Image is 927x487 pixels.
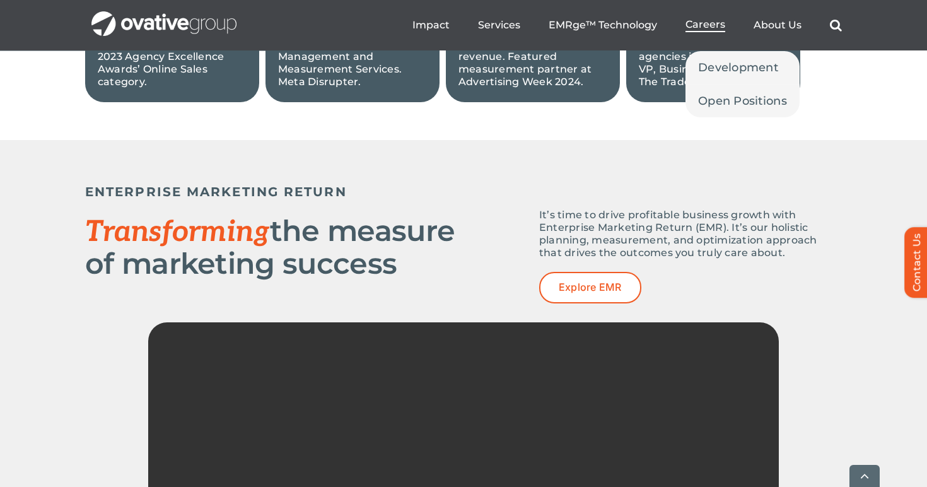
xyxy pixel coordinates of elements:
p: “Represents one of the more forward-thinking agencies in advertising” – VP, Business Development,... [639,25,788,88]
a: Explore EMR [539,272,641,303]
a: About Us [754,19,802,32]
a: Open Positions [685,85,800,117]
p: Boosting the platform’s full-funnel potential to drive revenue. Featured measurement partner at A... [458,25,607,88]
span: Open Positions [698,92,787,110]
a: Services [478,19,520,32]
nav: Menu [412,5,842,45]
a: OG_Full_horizontal_WHT [91,10,236,22]
p: Certified Meta Business Partner in Campaign Management and Measurement Services. Meta Disrupter. [278,25,427,88]
p: It’s time to drive profitable business growth with Enterprise Marketing Return (EMR). It’s our ho... [539,209,842,259]
a: Impact [412,19,450,32]
span: Explore EMR [559,281,622,293]
span: Transforming [85,214,270,250]
span: Development [698,59,778,76]
a: EMRge™ Technology [549,19,657,32]
span: Careers [685,18,725,31]
a: Search [830,19,842,32]
a: Development [685,51,800,84]
h2: the measure of marketing success [85,215,463,279]
h5: ENTERPRISE MARKETING RETURN [85,184,842,199]
p: 9-year Google Premier Partner. Winner of Google’s 2023 Agency Excellence Awards’ Online Sales cat... [98,25,247,88]
a: Careers [685,18,725,32]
